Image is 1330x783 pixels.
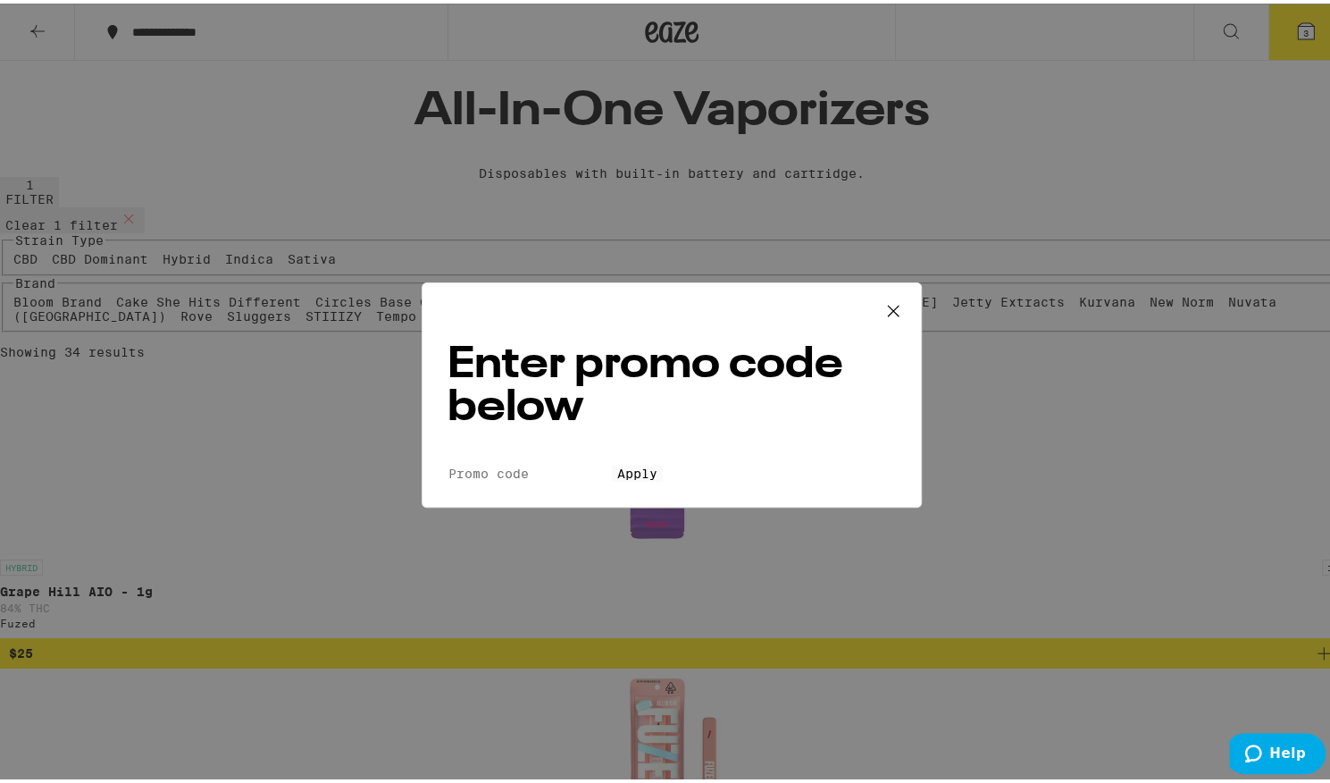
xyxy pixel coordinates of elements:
[1229,729,1326,774] iframe: Opens a widget where you can find more information
[617,463,657,477] span: Apply
[448,462,612,478] input: Promo code
[612,462,663,478] button: Apply
[448,341,896,426] h2: Enter promo code below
